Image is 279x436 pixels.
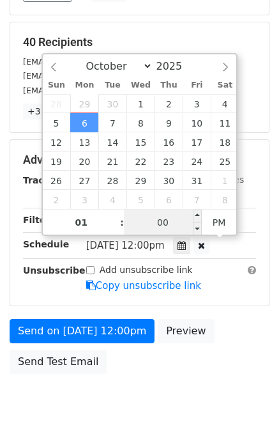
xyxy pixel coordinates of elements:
span: October 8, 2025 [126,113,155,132]
input: Hour [43,210,121,235]
strong: Filters [23,215,56,225]
span: October 23, 2025 [155,152,183,171]
a: Preview [158,319,214,343]
span: October 21, 2025 [98,152,126,171]
iframe: Chat Widget [215,375,279,436]
span: Sun [43,81,71,90]
span: October 28, 2025 [98,171,126,190]
input: Year [153,60,199,72]
strong: Tracking [23,175,66,185]
span: October 12, 2025 [43,132,71,152]
span: October 3, 2025 [183,94,211,113]
span: November 1, 2025 [211,171,239,190]
span: September 30, 2025 [98,94,126,113]
small: [EMAIL_ADDRESS][DOMAIN_NAME] [23,86,165,95]
span: October 30, 2025 [155,171,183,190]
span: October 1, 2025 [126,94,155,113]
span: October 24, 2025 [183,152,211,171]
span: October 5, 2025 [43,113,71,132]
span: November 8, 2025 [211,190,239,209]
span: September 29, 2025 [70,94,98,113]
small: [EMAIL_ADDRESS][DOMAIN_NAME] [23,57,165,66]
a: +37 more [23,104,77,120]
span: November 5, 2025 [126,190,155,209]
span: Thu [155,81,183,90]
span: November 6, 2025 [155,190,183,209]
span: October 29, 2025 [126,171,155,190]
span: October 20, 2025 [70,152,98,171]
span: Mon [70,81,98,90]
a: Send on [DATE] 12:00pm [10,319,155,343]
span: November 7, 2025 [183,190,211,209]
span: November 3, 2025 [70,190,98,209]
span: October 9, 2025 [155,113,183,132]
span: October 17, 2025 [183,132,211,152]
span: October 4, 2025 [211,94,239,113]
span: November 4, 2025 [98,190,126,209]
span: October 2, 2025 [155,94,183,113]
h5: 40 Recipients [23,35,256,49]
span: October 27, 2025 [70,171,98,190]
h5: Advanced [23,153,256,167]
span: October 14, 2025 [98,132,126,152]
span: October 25, 2025 [211,152,239,171]
span: Tue [98,81,126,90]
span: : [120,210,124,235]
input: Minute [124,210,202,235]
span: October 13, 2025 [70,132,98,152]
span: Wed [126,81,155,90]
span: October 26, 2025 [43,171,71,190]
span: Click to toggle [202,210,237,235]
small: [EMAIL_ADDRESS][DOMAIN_NAME] [23,71,165,81]
span: [DATE] 12:00pm [86,240,165,251]
span: October 11, 2025 [211,113,239,132]
strong: Unsubscribe [23,265,86,276]
span: September 28, 2025 [43,94,71,113]
span: October 19, 2025 [43,152,71,171]
label: Add unsubscribe link [100,263,193,277]
a: Send Test Email [10,350,107,374]
strong: Schedule [23,239,69,249]
span: Fri [183,81,211,90]
span: Sat [211,81,239,90]
span: October 6, 2025 [70,113,98,132]
a: Copy unsubscribe link [86,280,201,292]
span: October 16, 2025 [155,132,183,152]
span: November 2, 2025 [43,190,71,209]
span: October 31, 2025 [183,171,211,190]
span: October 7, 2025 [98,113,126,132]
span: October 15, 2025 [126,132,155,152]
span: October 18, 2025 [211,132,239,152]
span: October 10, 2025 [183,113,211,132]
span: October 22, 2025 [126,152,155,171]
